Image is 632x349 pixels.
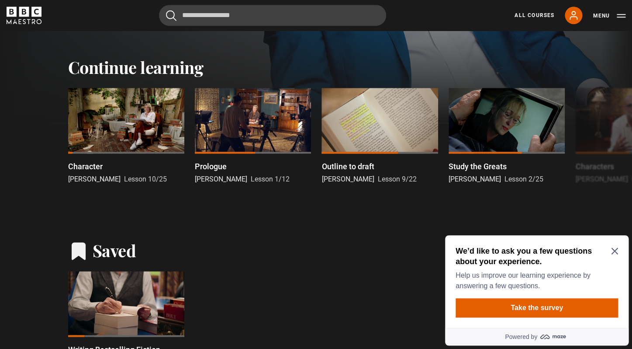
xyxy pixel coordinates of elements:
a: Prologue [PERSON_NAME] Lesson 1/12 [195,88,311,185]
h2: Saved [93,241,136,261]
p: Help us improve our learning experience by answering a few questions. [14,38,173,59]
span: [PERSON_NAME] [575,175,628,183]
span: Lesson 9/22 [377,175,416,183]
input: Search [159,5,386,26]
p: Study the Greats [449,161,507,172]
a: Outline to draft [PERSON_NAME] Lesson 9/22 [321,88,438,185]
span: Lesson 1/12 [251,175,290,183]
a: All Courses [515,11,554,19]
span: [PERSON_NAME] [321,175,374,183]
button: Toggle navigation [593,11,625,20]
a: Powered by maze [3,96,187,114]
p: Outline to draft [321,161,374,172]
p: Character [68,161,103,172]
p: Prologue [195,161,227,172]
a: Character [PERSON_NAME] Lesson 10/25 [68,88,184,185]
span: [PERSON_NAME] [68,175,121,183]
span: Lesson 10/25 [124,175,167,183]
button: Close Maze Prompt [169,16,176,23]
span: [PERSON_NAME] [449,175,501,183]
h2: Continue learning [68,57,564,77]
span: Lesson 2/25 [504,175,543,183]
svg: BBC Maestro [7,7,41,24]
button: Submit the search query [166,10,176,21]
div: Optional study invitation [3,3,187,114]
a: Study the Greats [PERSON_NAME] Lesson 2/25 [449,88,565,185]
p: Characters [575,161,614,172]
h2: We’d like to ask you a few questions about your experience. [14,14,173,35]
span: [PERSON_NAME] [195,175,247,183]
button: Take the survey [14,66,176,86]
